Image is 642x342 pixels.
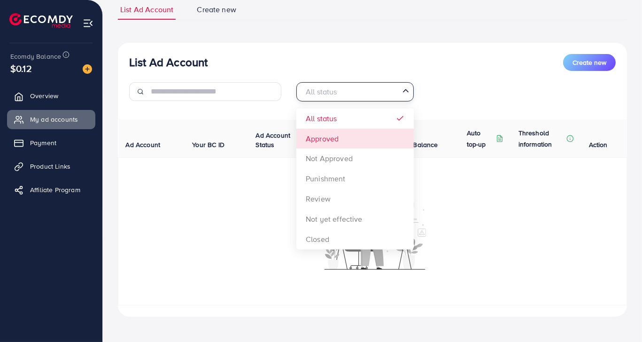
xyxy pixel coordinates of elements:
[7,86,95,105] a: Overview
[30,91,58,101] span: Overview
[296,169,414,189] li: Punishment
[296,229,414,249] li: Closed
[296,109,414,129] li: All status
[296,148,414,169] li: Not Approved
[30,185,80,194] span: Affiliate Program
[296,129,414,149] li: Approved
[129,55,208,69] h3: List Ad Account
[30,115,78,124] span: My ad accounts
[7,157,95,176] a: Product Links
[126,140,161,149] span: Ad Account
[30,138,56,148] span: Payment
[83,64,92,74] img: image
[10,62,32,75] span: $0.12
[518,127,565,150] p: Threshold information
[9,13,73,28] img: logo
[7,133,95,152] a: Payment
[120,4,173,15] span: List Ad Account
[563,54,616,71] button: Create new
[296,82,414,101] div: Search for option
[589,140,608,149] span: Action
[296,189,414,209] li: Review
[10,52,61,61] span: Ecomdy Balance
[413,140,438,149] span: Balance
[83,18,93,29] img: menu
[301,85,399,99] input: Search for option
[296,209,414,229] li: Not yet effective
[192,140,224,149] span: Your BC ID
[467,127,494,150] p: Auto top-up
[197,4,236,15] span: Create new
[255,131,290,149] span: Ad Account Status
[572,58,606,67] span: Create new
[7,180,95,199] a: Affiliate Program
[7,110,95,129] a: My ad accounts
[30,162,70,171] span: Product Links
